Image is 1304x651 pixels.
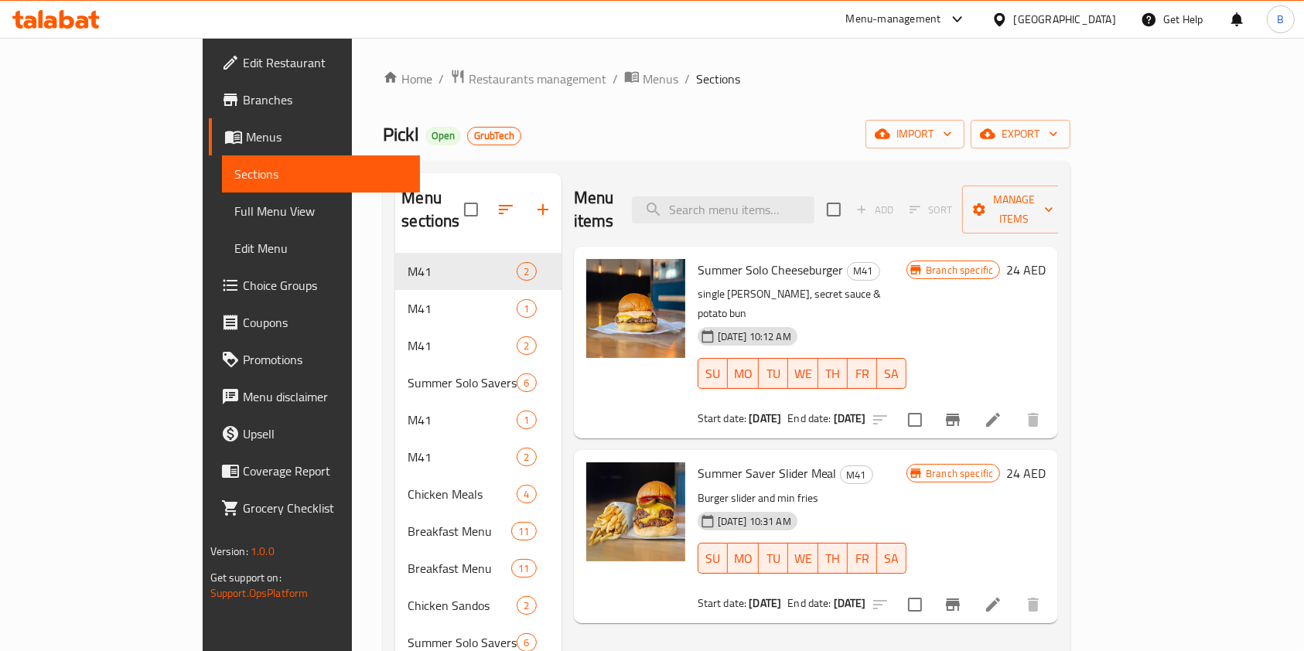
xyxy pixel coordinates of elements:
span: Upsell [243,424,408,443]
a: Edit menu item [984,595,1002,614]
button: TH [818,543,848,574]
span: Chicken Sandos [408,596,517,615]
a: Edit Menu [222,230,421,267]
div: M41 [408,448,517,466]
p: single [PERSON_NAME], secret sauce & potato bun [698,285,907,323]
h2: Menu items [574,186,614,233]
a: Menus [624,69,678,89]
div: items [517,262,536,281]
span: 6 [517,636,535,650]
a: Choice Groups [209,267,421,304]
b: [DATE] [834,408,866,428]
span: Version: [210,541,248,561]
div: items [517,336,536,355]
h6: 24 AED [1006,259,1046,281]
div: M412 [395,253,561,290]
span: 11 [512,524,535,539]
span: Get support on: [210,567,282,588]
div: Breakfast Menu [408,559,511,578]
b: [DATE] [749,593,781,613]
span: SA [883,547,900,570]
span: End date: [787,408,831,428]
button: Branch-specific-item [934,401,971,438]
button: Manage items [962,186,1066,233]
button: delete [1015,401,1052,438]
button: delete [1015,586,1052,623]
span: Sections [234,165,408,183]
button: TH [818,358,848,389]
div: items [511,559,536,578]
div: [GEOGRAPHIC_DATA] [1014,11,1116,28]
li: / [684,70,690,88]
span: B [1277,11,1284,28]
div: M41 [840,465,873,484]
button: SA [877,358,906,389]
span: Summer Solo Cheeseburger [698,258,844,281]
button: WE [788,358,818,389]
a: Edit Restaurant [209,44,421,81]
button: import [865,120,964,148]
h2: Menu sections [401,186,463,233]
a: Coverage Report [209,452,421,489]
span: Chicken Meals [408,485,517,503]
img: Summer Solo Cheeseburger [586,259,685,358]
h6: 24 AED [1006,462,1046,484]
span: Menus [246,128,408,146]
div: M412 [395,327,561,364]
span: 6 [517,376,535,390]
input: search [632,196,814,223]
b: [DATE] [749,408,781,428]
div: Menu-management [846,10,941,29]
p: Burger slider and min fries [698,489,907,508]
div: items [517,596,536,615]
button: SU [698,543,728,574]
a: Coupons [209,304,421,341]
button: WE [788,543,818,574]
span: TU [765,363,782,385]
span: M41 [408,336,517,355]
a: Full Menu View [222,193,421,230]
span: M41 [408,411,517,429]
li: / [439,70,444,88]
span: M41 [408,262,517,281]
span: FR [854,547,871,570]
button: Branch-specific-item [934,586,971,623]
span: Select to update [899,588,931,621]
span: FR [854,363,871,385]
div: M41 [408,299,517,318]
a: Edit menu item [984,411,1002,429]
span: 1 [517,302,535,316]
span: SU [705,363,722,385]
span: MO [734,547,753,570]
span: [DATE] 10:31 AM [712,514,797,529]
div: Breakfast Menu [408,522,511,540]
div: items [517,411,536,429]
div: M412 [395,438,561,475]
span: TU [765,547,782,570]
span: Select section [818,193,850,226]
span: Promotions [243,350,408,369]
b: [DATE] [834,593,866,613]
div: Chicken Sandos2 [395,587,561,624]
div: M411 [395,290,561,327]
span: 1 [517,413,535,428]
span: M41 [841,466,872,484]
span: M41 [848,262,879,280]
div: Summer Solo Savers6 [395,364,561,401]
li: / [613,70,618,88]
a: Support.OpsPlatform [210,583,309,603]
button: TU [759,358,788,389]
span: Grocery Checklist [243,499,408,517]
div: items [517,448,536,466]
span: Start date: [698,408,747,428]
span: Start date: [698,593,747,613]
span: Coverage Report [243,462,408,480]
span: 11 [512,561,535,576]
span: Choice Groups [243,276,408,295]
span: Open [425,129,461,142]
div: items [517,299,536,318]
span: Edit Restaurant [243,53,408,72]
span: WE [794,363,812,385]
span: 2 [517,339,535,353]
